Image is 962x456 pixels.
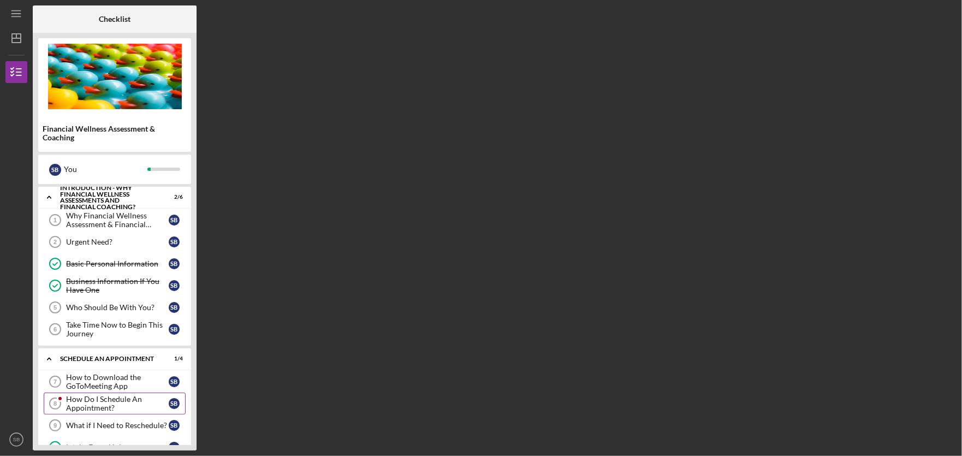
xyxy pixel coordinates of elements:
[169,398,180,409] div: S B
[44,231,186,253] a: 2Urgent Need?SB
[169,420,180,431] div: S B
[169,442,180,453] div: S B
[54,239,57,245] tspan: 2
[169,215,180,226] div: S B
[44,393,186,414] a: 8How Do I Schedule An Appointment?SB
[54,378,57,385] tspan: 7
[5,429,27,451] button: SB
[66,259,169,268] div: Basic Personal Information
[44,209,186,231] a: 1Why Financial Wellness Assessment & Financial Coaching?SB
[163,356,183,362] div: 1 / 4
[13,437,20,443] text: SB
[44,297,186,318] a: 5Who Should Be With You?SB
[49,164,61,176] div: S B
[169,236,180,247] div: S B
[43,125,187,142] div: Financial Wellness Assessment & Coaching
[44,275,186,297] a: Business Information If You Have OneSB
[66,373,169,390] div: How to Download the GoToMeeting App
[44,414,186,436] a: 9What if I Need to Reschedule?SB
[169,376,180,387] div: S B
[54,304,57,311] tspan: 5
[64,160,147,179] div: You
[99,15,130,23] b: Checklist
[54,400,57,407] tspan: 8
[66,303,169,312] div: Who Should Be With You?
[60,185,156,210] div: Introduction - Why Financial Wellness Assessments and Financial Coaching?
[163,194,183,200] div: 2 / 6
[66,277,169,294] div: Business Information If You Have One
[169,258,180,269] div: S B
[66,395,169,412] div: How Do I Schedule An Appointment?
[44,318,186,340] a: 6Take Time Now to Begin This JourneySB
[169,324,180,335] div: S B
[66,443,169,452] div: Intake Form Link
[54,326,57,333] tspan: 6
[169,302,180,313] div: S B
[54,217,57,223] tspan: 1
[66,211,169,229] div: Why Financial Wellness Assessment & Financial Coaching?
[54,422,57,429] tspan: 9
[38,44,191,109] img: Product logo
[66,421,169,430] div: What if I Need to Reschedule?
[169,280,180,291] div: S B
[44,253,186,275] a: Basic Personal InformationSB
[44,371,186,393] a: 7How to Download the GoToMeeting AppSB
[66,321,169,338] div: Take Time Now to Begin This Journey
[66,238,169,246] div: Urgent Need?
[60,356,156,362] div: Schedule An Appointment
